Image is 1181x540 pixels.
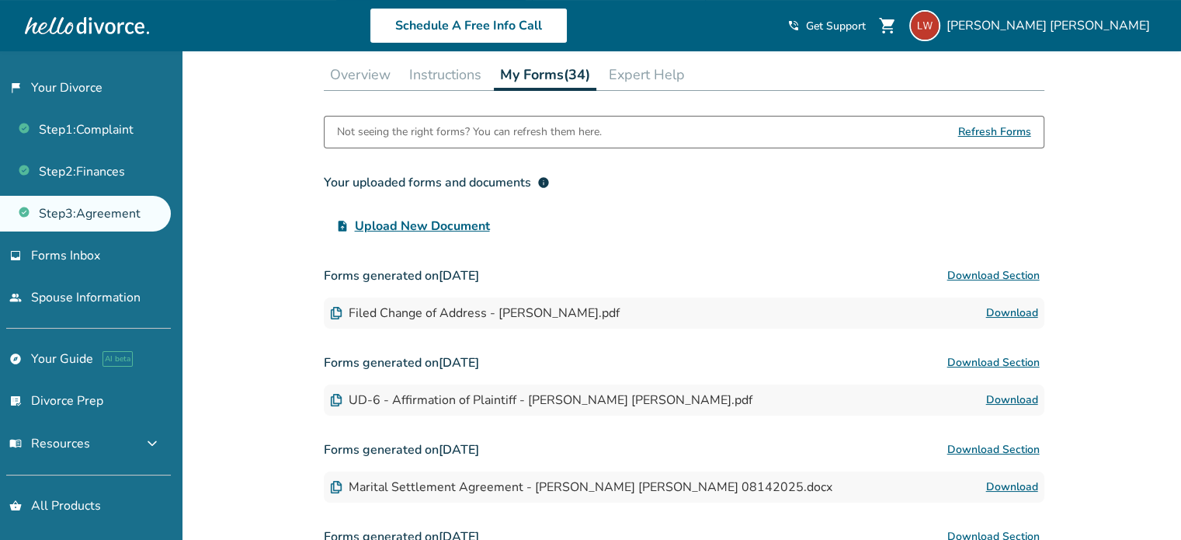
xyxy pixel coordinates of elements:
[537,176,550,189] span: info
[31,247,100,264] span: Forms Inbox
[330,392,752,409] div: UD-6 - Affirmation of Plaintiff - [PERSON_NAME] [PERSON_NAME].pdf
[337,117,602,148] div: Not seeing the right forms? You can refresh them here.
[330,394,342,406] img: Document
[603,59,691,90] button: Expert Help
[986,478,1038,496] a: Download
[947,17,1156,34] span: [PERSON_NAME] [PERSON_NAME]
[403,59,488,90] button: Instructions
[943,347,1044,378] button: Download Section
[787,19,866,33] a: phone_in_talkGet Support
[9,353,22,365] span: explore
[986,391,1038,409] a: Download
[9,500,22,512] span: shopping_basket
[102,351,133,367] span: AI beta
[370,8,568,44] a: Schedule A Free Info Call
[9,437,22,450] span: menu_book
[324,59,397,90] button: Overview
[494,59,596,91] button: My Forms(34)
[9,435,90,452] span: Resources
[787,19,800,32] span: phone_in_talk
[943,434,1044,465] button: Download Section
[355,217,490,235] span: Upload New Document
[1103,465,1181,540] iframe: Chat Widget
[909,10,940,41] img: dluisis40@yahoo.com
[330,305,620,322] div: Filed Change of Address - [PERSON_NAME].pdf
[324,434,1044,465] h3: Forms generated on [DATE]
[986,304,1038,322] a: Download
[806,19,866,33] span: Get Support
[324,173,550,192] div: Your uploaded forms and documents
[9,291,22,304] span: people
[878,16,897,35] span: shopping_cart
[324,260,1044,291] h3: Forms generated on [DATE]
[330,307,342,319] img: Document
[336,220,349,232] span: upload_file
[958,117,1031,148] span: Refresh Forms
[324,347,1044,378] h3: Forms generated on [DATE]
[943,260,1044,291] button: Download Section
[330,481,342,493] img: Document
[330,479,832,496] div: Marital Settlement Agreement - [PERSON_NAME] [PERSON_NAME] 08142025.docx
[9,82,22,94] span: flag_2
[143,434,162,453] span: expand_more
[9,395,22,407] span: list_alt_check
[9,249,22,262] span: inbox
